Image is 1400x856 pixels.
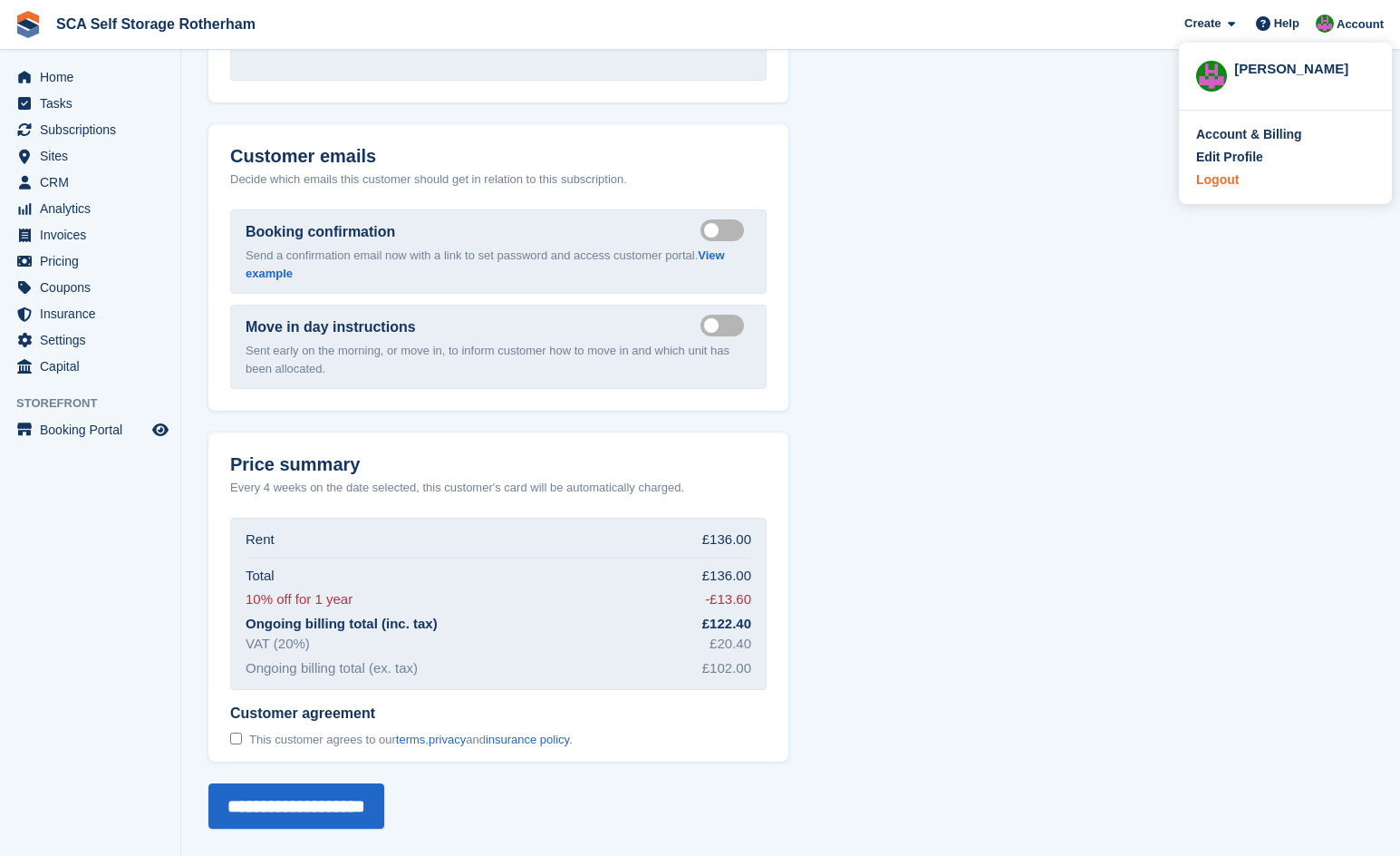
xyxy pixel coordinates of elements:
input: Customer agreement This customer agrees to ourterms,privacyandinsurance policy. [230,733,242,744]
a: menu [9,143,171,169]
div: £136.00 [702,566,751,587]
a: menu [9,327,171,353]
div: £122.40 [702,614,751,635]
span: Sites [40,143,149,169]
a: menu [9,117,171,142]
p: Send a confirmation email now with a link to set password and access customer portal. [246,247,751,282]
a: Edit Profile [1196,148,1375,167]
span: Subscriptions [40,117,149,142]
label: Booking confirmation [246,221,395,243]
a: menu [9,64,171,90]
span: Storefront [16,394,180,413]
p: Every 4 weeks on the date selected, this customer's card will be automatically charged. [230,479,684,497]
a: SCA Self Storage Rotherham [49,9,263,39]
a: insurance policy [486,733,569,746]
p: Decide which emails this customer should get in relation to this subscription. [230,170,767,189]
a: menu [9,91,171,116]
a: Preview store [150,419,171,441]
span: Account [1337,15,1384,34]
div: Rent [246,530,275,550]
a: privacy [429,733,466,746]
span: Home [40,64,149,90]
span: CRM [40,170,149,195]
a: menu [9,417,171,443]
div: £136.00 [702,530,751,550]
span: Create [1184,15,1221,33]
div: Account & Billing [1196,125,1302,144]
div: £20.40 [710,634,751,655]
a: menu [9,354,171,379]
img: Sarah Race [1196,61,1227,92]
div: Ongoing billing total (inc. tax) [246,614,438,635]
a: menu [9,222,171,248]
div: 10% off for 1 year [246,589,352,610]
h2: Customer emails [230,146,767,167]
a: menu [9,275,171,300]
a: menu [9,170,171,195]
label: Move in day instructions [246,316,416,338]
div: Logout [1196,170,1239,190]
span: Insurance [40,301,149,326]
span: This customer agrees to our , and . [249,733,573,747]
span: Help [1274,15,1299,33]
span: Settings [40,327,149,353]
h2: Price summary [230,454,767,475]
a: terms [396,733,426,746]
span: Booking Portal [40,417,149,443]
a: Account & Billing [1196,125,1375,144]
span: Pricing [40,248,149,274]
span: Customer agreement [230,705,573,723]
p: Sent early on the morning, or move in, to inform customer how to move in and which unit has been ... [246,342,751,377]
div: -£13.60 [705,589,751,610]
span: Coupons [40,275,149,300]
div: Edit Profile [1196,148,1263,167]
div: £102.00 [702,658,751,679]
img: stora-icon-8386f47178a22dfd0bd8f6a31ec36ba5ce8667c1dd55bd0f319d3a0aa187defe.svg [14,11,42,38]
label: Send booking confirmation email [700,229,751,231]
img: Sarah Race [1316,15,1334,33]
span: Invoices [40,222,149,248]
a: View example [246,248,725,280]
div: [PERSON_NAME] [1234,59,1375,75]
a: menu [9,248,171,274]
label: Send move in day email [700,324,751,326]
span: Capital [40,354,149,379]
span: Analytics [40,196,149,221]
a: menu [9,301,171,326]
span: Tasks [40,91,149,116]
div: Ongoing billing total (ex. tax) [246,658,418,679]
a: menu [9,196,171,221]
div: Total [246,566,275,587]
div: VAT (20%) [246,634,310,655]
a: Logout [1196,170,1375,190]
